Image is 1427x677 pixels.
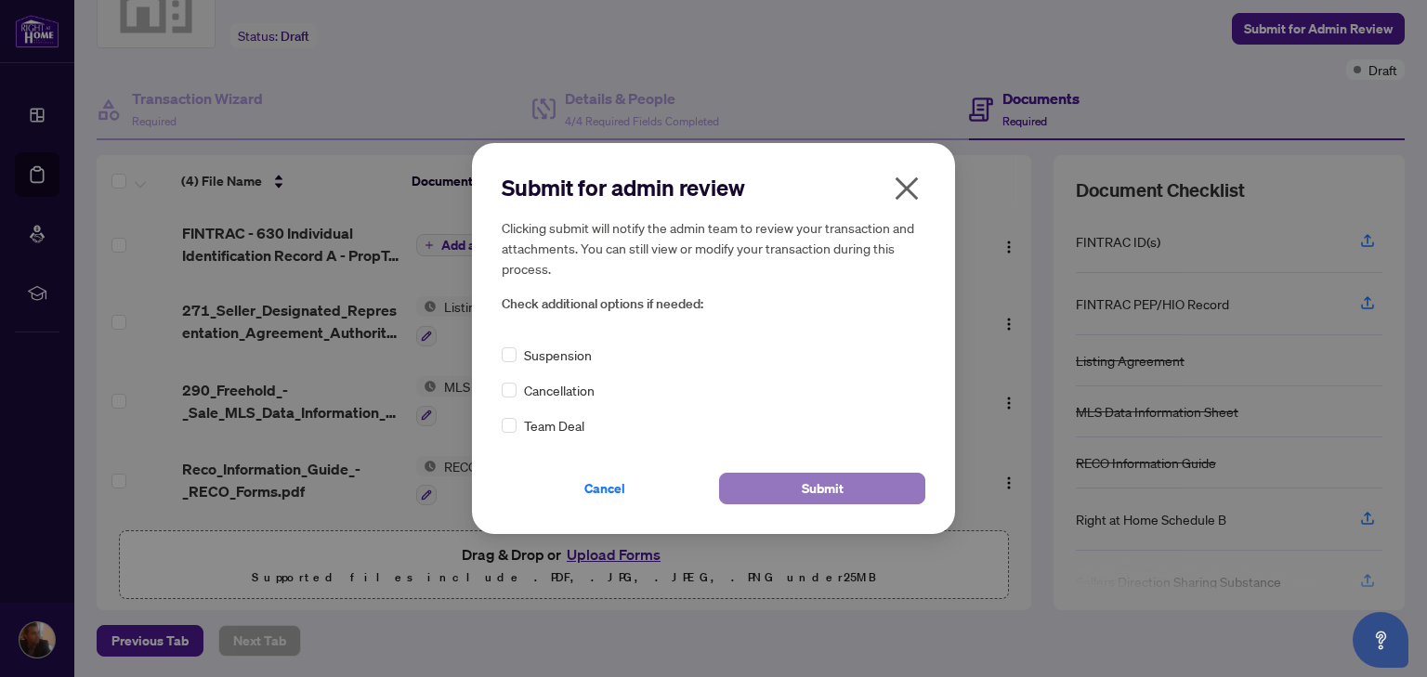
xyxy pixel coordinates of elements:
[502,217,925,279] h5: Clicking submit will notify the admin team to review your transaction and attachments. You can st...
[524,415,584,436] span: Team Deal
[502,473,708,504] button: Cancel
[802,474,844,503] span: Submit
[524,345,592,365] span: Suspension
[584,474,625,503] span: Cancel
[502,173,925,202] h2: Submit for admin review
[524,380,595,400] span: Cancellation
[892,174,922,203] span: close
[502,293,925,315] span: Check additional options if needed:
[719,473,925,504] button: Submit
[1353,612,1408,668] button: Open asap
